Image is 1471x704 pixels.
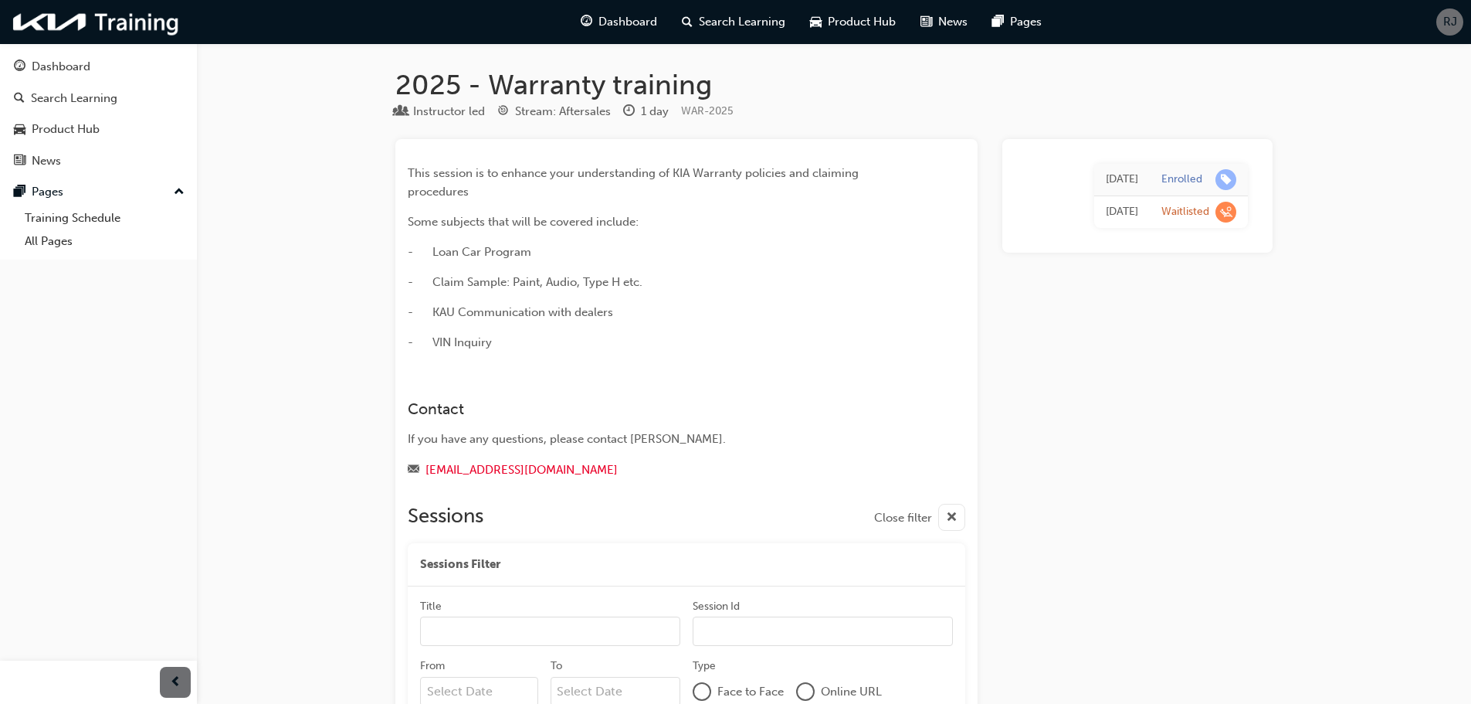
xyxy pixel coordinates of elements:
div: News [32,152,61,170]
span: Product Hub [828,13,896,31]
span: news-icon [920,12,932,32]
span: News [938,13,968,31]
span: learningResourceType_INSTRUCTOR_LED-icon [395,105,407,119]
div: Search Learning [31,90,117,107]
span: email-icon [408,464,419,478]
button: Pages [6,178,191,206]
span: Learning resource code [681,104,734,117]
a: News [6,147,191,175]
div: To [551,658,562,674]
div: Pages [32,183,63,201]
span: prev-icon [170,673,181,692]
span: target-icon [497,105,509,119]
img: kia-training [8,6,185,38]
span: Dashboard [598,13,657,31]
a: [EMAIL_ADDRESS][DOMAIN_NAME] [425,463,618,477]
span: Close filter [874,509,932,527]
h2: Sessions [408,504,483,531]
span: car-icon [14,123,25,137]
span: - Loan Car Program [408,245,531,259]
span: guage-icon [581,12,592,32]
div: Title [420,599,442,614]
span: pages-icon [992,12,1004,32]
div: Product Hub [32,121,100,138]
div: Instructor led [413,103,485,121]
span: news-icon [14,155,25,168]
a: Training Schedule [19,206,191,230]
span: clock-icon [623,105,635,119]
div: Session Id [693,599,740,614]
a: news-iconNews [908,6,980,38]
span: - Claim Sample: Paint, Audio, Type H etc. [408,275,642,289]
div: Tue Jul 29 2025 11:45:08 GMT+1000 (Australian Eastern Standard Time) [1106,203,1138,221]
div: From [420,658,445,674]
div: 1 day [641,103,669,121]
span: Pages [1010,13,1042,31]
span: pages-icon [14,185,25,199]
div: Duration [623,102,669,121]
div: Enrolled [1161,172,1202,187]
input: Session Id [693,617,953,646]
div: Type [693,658,716,674]
span: up-icon [174,182,185,202]
h3: Contact [408,400,910,418]
button: Close filter [874,504,965,531]
a: Dashboard [6,53,191,81]
span: Online URL [821,683,882,701]
button: RJ [1436,9,1463,36]
div: If you have any questions, please contact [PERSON_NAME]. [408,430,910,448]
span: - VIN Inquiry [408,335,492,349]
a: pages-iconPages [980,6,1054,38]
div: Dashboard [32,58,90,76]
div: Stream [497,102,611,121]
span: Search Learning [699,13,785,31]
a: car-iconProduct Hub [798,6,908,38]
input: Title [420,617,680,646]
span: - KAU Communication with dealers [408,305,613,319]
a: Product Hub [6,115,191,144]
span: search-icon [14,92,25,106]
button: DashboardSearch LearningProduct HubNews [6,49,191,178]
span: This session is to enhance your understanding of KIA Warranty policies and claiming procedures [408,166,862,199]
h1: 2025 - Warranty training [395,68,1273,102]
span: learningRecordVerb_ENROLL-icon [1215,169,1236,190]
a: guage-iconDashboard [568,6,669,38]
span: Some subjects that will be covered include: [408,215,639,229]
span: Face to Face [717,683,784,701]
div: Type [395,102,485,121]
span: RJ [1443,13,1457,31]
div: Email [408,461,910,480]
span: search-icon [682,12,693,32]
div: Waitlisted [1161,205,1209,219]
div: Stream: Aftersales [515,103,611,121]
div: Tue Jul 29 2025 11:45:21 GMT+1000 (Australian Eastern Standard Time) [1106,171,1138,189]
span: learningRecordVerb_WAITLIST-icon [1215,202,1236,223]
a: Search Learning [6,84,191,113]
span: guage-icon [14,60,25,74]
span: car-icon [810,12,822,32]
a: search-iconSearch Learning [669,6,798,38]
span: Sessions Filter [420,556,500,573]
span: cross-icon [946,508,958,528]
a: All Pages [19,230,191,253]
